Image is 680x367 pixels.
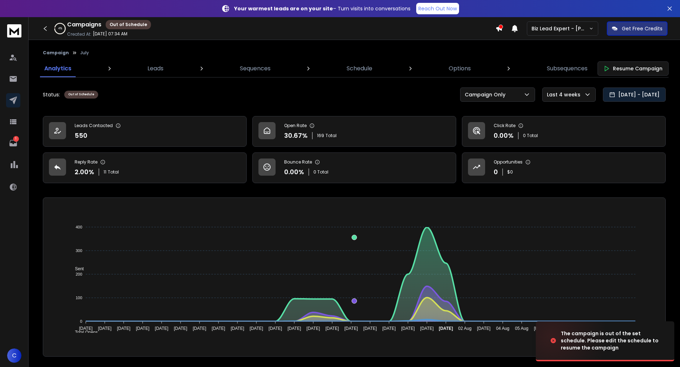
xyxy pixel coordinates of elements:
[347,64,372,73] p: Schedule
[80,319,82,323] tspan: 0
[193,326,206,331] tspan: [DATE]
[40,60,76,77] a: Analytics
[494,131,514,141] p: 0.00 %
[449,64,471,73] p: Options
[174,326,187,331] tspan: [DATE]
[494,159,523,165] p: Opportunities
[136,326,150,331] tspan: [DATE]
[603,87,666,102] button: [DATE] - [DATE]
[250,326,263,331] tspan: [DATE]
[420,326,434,331] tspan: [DATE]
[284,131,308,141] p: 30.67 %
[444,60,475,77] a: Options
[236,60,275,77] a: Sequences
[70,266,84,271] span: Sent
[622,25,663,32] p: Get Free Credits
[58,26,62,31] p: 4 %
[7,348,21,363] button: C
[363,326,377,331] tspan: [DATE]
[532,25,589,32] p: Biz Lead Expert - [PERSON_NAME]
[75,167,94,177] p: 2.00 %
[240,64,271,73] p: Sequences
[307,326,320,331] tspan: [DATE]
[326,326,339,331] tspan: [DATE]
[117,326,131,331] tspan: [DATE]
[598,61,669,76] button: Resume Campaign
[543,60,592,77] a: Subsequences
[284,167,304,177] p: 0.00 %
[284,123,307,129] p: Open Rate
[7,24,21,37] img: logo
[515,326,528,331] tspan: 05 Aug
[462,152,666,183] a: Opportunities0$0
[268,326,282,331] tspan: [DATE]
[416,3,459,14] a: Reach Out Now
[55,341,654,346] p: x-axis : Date(UTC)
[43,116,247,147] a: Leads Contacted550
[418,5,457,12] p: Reach Out Now
[234,5,410,12] p: – Turn visits into conversations
[76,296,82,300] tspan: 100
[561,330,666,351] div: The campaign is out of the set schedule. Please edit the schedule to resume the campaign
[523,133,538,139] p: 0 Total
[462,116,666,147] a: Click Rate0.00%0 Total
[317,133,324,139] span: 169
[43,91,60,98] p: Status:
[313,169,328,175] p: 0 Total
[67,20,101,29] h1: Campaigns
[344,326,358,331] tspan: [DATE]
[287,326,301,331] tspan: [DATE]
[70,330,98,335] span: Total Opens
[342,60,377,77] a: Schedule
[75,123,113,129] p: Leads Contacted
[143,60,168,77] a: Leads
[43,152,247,183] a: Reply Rate2.00%11Total
[401,326,415,331] tspan: [DATE]
[212,326,225,331] tspan: [DATE]
[13,136,19,142] p: 1
[252,116,456,147] a: Open Rate30.67%169Total
[108,169,119,175] span: Total
[439,326,453,331] tspan: [DATE]
[536,321,607,360] img: image
[43,50,69,56] button: Campaign
[6,136,20,150] a: 1
[76,248,82,253] tspan: 300
[252,152,456,183] a: Bounce Rate0.00%0 Total
[75,131,87,141] p: 550
[547,91,583,98] p: Last 4 weeks
[104,169,106,175] span: 11
[326,133,337,139] span: Total
[147,64,163,73] p: Leads
[382,326,396,331] tspan: [DATE]
[64,91,98,99] div: Out of Schedule
[44,64,71,73] p: Analytics
[231,326,244,331] tspan: [DATE]
[284,159,312,165] p: Bounce Rate
[93,31,127,37] p: [DATE] 07:34 AM
[106,20,151,29] div: Out of Schedule
[494,123,515,129] p: Click Rate
[98,326,112,331] tspan: [DATE]
[155,326,168,331] tspan: [DATE]
[75,159,97,165] p: Reply Rate
[496,326,509,331] tspan: 04 Aug
[458,326,471,331] tspan: 02 Aug
[76,272,82,276] tspan: 200
[67,31,91,37] p: Created At:
[465,91,508,98] p: Campaign Only
[494,167,498,177] p: 0
[234,5,333,12] strong: Your warmest leads are on your site
[80,50,89,56] p: July
[76,225,82,229] tspan: 400
[79,326,92,331] tspan: [DATE]
[547,64,588,73] p: Subsequences
[607,21,668,36] button: Get Free Credits
[507,169,513,175] p: $ 0
[477,326,490,331] tspan: [DATE]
